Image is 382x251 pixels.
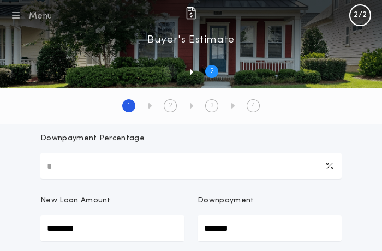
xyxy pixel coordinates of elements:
h2: 3 [210,101,214,110]
input: New Loan Amount [40,215,184,241]
input: Downpayment Percentage [40,153,342,179]
h2: 2 [210,67,214,76]
p: Downpayment [198,195,254,206]
p: Downpayment Percentage [40,133,145,144]
h2: 4 [252,101,255,110]
h1: Buyer's Estimate [147,31,234,49]
img: img [184,7,198,20]
input: Downpayment [198,215,342,241]
div: Menu [28,10,52,23]
h2: 2 [169,101,172,110]
button: Menu [9,8,52,23]
p: New Loan Amount [40,195,111,206]
h2: 1 [128,101,130,110]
